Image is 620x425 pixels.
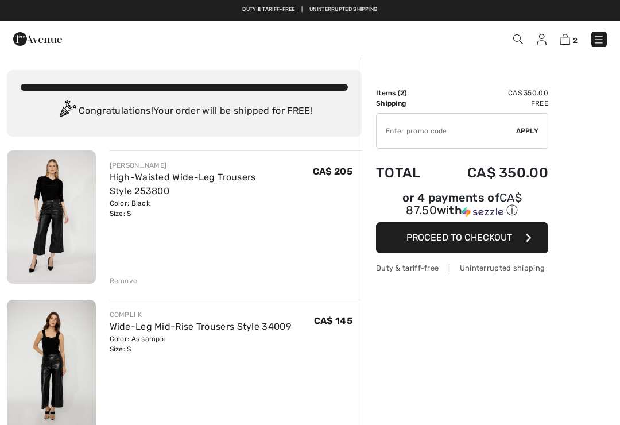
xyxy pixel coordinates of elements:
span: Proceed to Checkout [406,232,512,243]
td: Free [437,98,548,109]
div: or 4 payments of with [376,192,548,218]
span: 2 [573,36,578,45]
div: Color: As sample Size: S [110,334,291,354]
span: 2 [400,89,404,97]
img: My Info [537,34,547,45]
a: 2 [560,32,578,46]
div: Remove [110,276,138,286]
div: Duty & tariff-free | Uninterrupted shipping [376,262,548,273]
div: COMPLI K [110,310,291,320]
img: 1ère Avenue [13,28,62,51]
td: CA$ 350.00 [437,153,548,192]
div: [PERSON_NAME] [110,160,313,171]
img: Congratulation2.svg [56,100,79,123]
img: Search [513,34,523,44]
img: Sezzle [462,207,503,217]
td: Items ( ) [376,88,437,98]
span: CA$ 205 [313,166,352,177]
span: CA$ 87.50 [406,191,522,217]
img: Shopping Bag [560,34,570,45]
div: Congratulations! Your order will be shipped for FREE! [21,100,348,123]
a: Wide-Leg Mid-Rise Trousers Style 34009 [110,321,291,332]
button: Proceed to Checkout [376,222,548,253]
input: Promo code [377,114,516,148]
td: CA$ 350.00 [437,88,548,98]
td: Total [376,153,437,192]
img: High-Waisted Wide-Leg Trousers Style 253800 [7,150,96,284]
a: 1ère Avenue [13,33,62,44]
a: High-Waisted Wide-Leg Trousers Style 253800 [110,172,256,196]
span: CA$ 145 [314,315,352,326]
img: Menu [593,34,604,45]
span: Apply [516,126,539,136]
div: Color: Black Size: S [110,198,313,219]
td: Shipping [376,98,437,109]
div: or 4 payments ofCA$ 87.50withSezzle Click to learn more about Sezzle [376,192,548,222]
